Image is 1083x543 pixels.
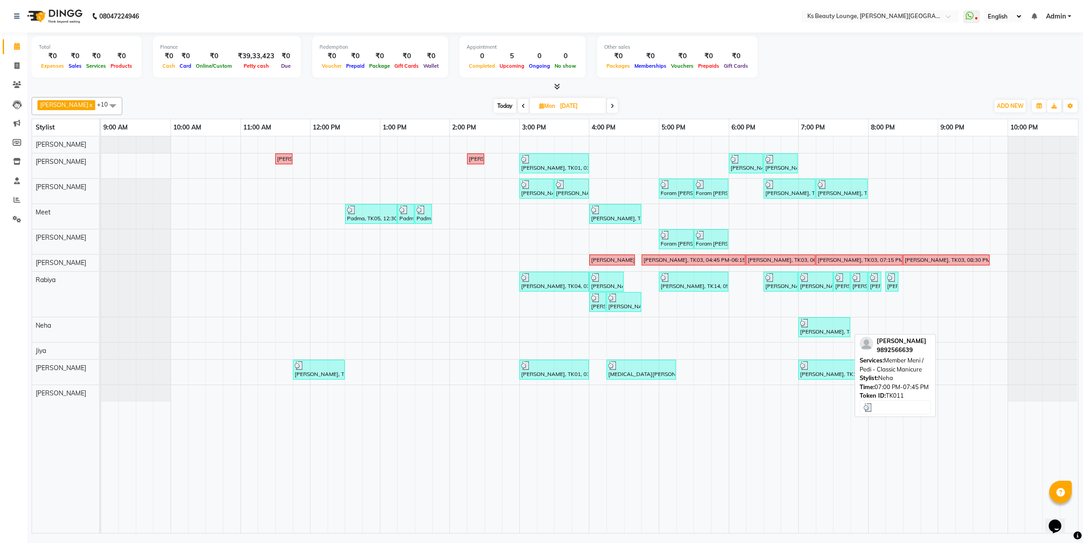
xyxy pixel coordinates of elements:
[344,51,367,61] div: ₹0
[101,121,130,134] a: 9:00 AM
[294,361,344,378] div: [PERSON_NAME], TK02, 11:45 AM-12:30 PM, Meni / Pedi - Classic Pedicure
[194,51,234,61] div: ₹0
[520,361,588,378] div: [PERSON_NAME], TK01, 03:00 PM-04:00 PM, Member Meni / Pedi - Pedi Pie Pedicure
[36,233,86,241] span: [PERSON_NAME]
[799,121,827,134] a: 7:00 PM
[589,121,618,134] a: 4:00 PM
[194,63,234,69] span: Online/Custom
[669,63,696,69] span: Vouchers
[39,51,66,61] div: ₹0
[527,63,552,69] span: Ongoing
[696,63,722,69] span: Prepaids
[904,256,989,264] div: [PERSON_NAME], TK03, 08:30 PM-09:45 PM, Hair Spa Ritual And Scalp Treatments - Protein Spa (Waist...
[177,51,194,61] div: ₹0
[590,293,605,311] div: [PERSON_NAME], TK04, 04:00 PM-04:15 PM, Member Peel Off Waxing - Nose
[319,63,344,69] span: Voucher
[88,101,93,108] a: x
[604,63,632,69] span: Packages
[669,51,696,61] div: ₹0
[764,180,815,197] div: [PERSON_NAME], TK13, 06:30 PM-07:15 PM, Head Massage - Moroccanoil Head Massage
[860,357,924,373] span: Member Meni / Pedi - Classic Manicure
[852,273,867,290] div: [PERSON_NAME], TK10, 07:45 PM-08:00 PM, Threading - Forehead
[537,102,557,109] span: Mon
[817,256,902,264] div: [PERSON_NAME], TK03, 07:15 PM-08:30 PM, korean Formulation Therapy - Age Rewind
[552,51,579,61] div: 0
[659,121,688,134] a: 5:00 PM
[660,180,693,197] div: Foram [PERSON_NAME], TK09, 05:00 PM-05:30 PM, Member Hair Styling - Wash And Plain Dry (Mid Back)
[278,51,294,61] div: ₹0
[310,121,342,134] a: 12:00 PM
[877,337,926,344] span: [PERSON_NAME]
[467,51,497,61] div: 0
[722,63,750,69] span: Gift Cards
[590,273,623,290] div: [PERSON_NAME], TK12, 04:00 PM-04:30 PM, Member Add Ons - Foot Massage 10 mins,Member Add Ons - Fo...
[319,43,441,51] div: Redemption
[799,273,832,290] div: [PERSON_NAME], TK10, 07:00 PM-07:30 PM, Face Care Add On Services - Face & Neck Bleach
[36,259,86,267] span: [PERSON_NAME]
[398,205,413,223] div: Padma, TK05, 01:15 PM-01:30 PM, Hair Spa Ritual And Scalp Treatments - Upgrade Sulfrate Free Wash
[632,51,669,61] div: ₹0
[66,51,84,61] div: ₹0
[36,276,56,284] span: Rabiya
[467,63,497,69] span: Completed
[604,51,632,61] div: ₹0
[1045,507,1074,534] iframe: chat widget
[860,374,878,381] span: Stylist:
[607,293,640,311] div: [PERSON_NAME], TK04, 04:15 PM-04:45 PM, Member Head & Shoulder Massage 30 Mins
[604,43,750,51] div: Other sales
[555,180,588,197] div: [PERSON_NAME], TK12, 03:30 PM-04:00 PM, Member Hair Styling - Wash And Plain Dry (Mid Back)
[392,63,421,69] span: Gift Cards
[36,183,86,191] span: [PERSON_NAME]
[380,121,409,134] a: 1:00 PM
[834,273,849,290] div: [PERSON_NAME], TK10, 07:30 PM-07:45 PM, Threading - Eyebrows
[590,205,640,223] div: [PERSON_NAME], TK08, 04:00 PM-04:45 PM, Haircut - Designer Stylist
[860,383,875,390] span: Time:
[23,4,85,29] img: logo
[520,273,588,290] div: [PERSON_NAME], TK04, 03:00 PM-04:00 PM, Member korean Formulation Therapy - Age Rewind
[276,155,292,163] div: [PERSON_NAME] [PERSON_NAME], TK07, 11:30 AM-11:45 AM, Hair Cut - Designer Stylist
[36,364,86,372] span: [PERSON_NAME]
[1008,121,1040,134] a: 10:00 PM
[40,101,88,108] span: [PERSON_NAME]
[497,51,527,61] div: 5
[108,51,134,61] div: ₹0
[730,155,762,172] div: [PERSON_NAME], TK11, 06:00 PM-06:30 PM, Member Haircut - Designer Stylist
[860,391,931,400] div: TK011
[108,63,134,69] span: Products
[643,256,745,264] div: [PERSON_NAME], TK03, 04:45 PM-06:15 PM, Body Massage - Body Polishing Treatment
[36,140,86,149] span: [PERSON_NAME]
[392,51,421,61] div: ₹0
[234,51,278,61] div: ₹39,33,423
[39,43,134,51] div: Total
[367,63,392,69] span: Package
[36,389,86,397] span: [PERSON_NAME]
[36,208,51,216] span: Meet
[997,102,1023,109] span: ADD NEW
[729,121,758,134] a: 6:00 PM
[527,51,552,61] div: 0
[346,205,396,223] div: Padma, TK05, 12:30 PM-01:15 PM, Hair Styling - Wash And Blowdry (Mid-Back)
[860,383,931,392] div: 07:00 PM-07:45 PM
[696,51,722,61] div: ₹0
[241,63,271,69] span: Petty cash
[520,180,553,197] div: [PERSON_NAME], TK12, 03:00 PM-03:30 PM, Member Head Massage - Regular Oil Head Massage
[171,121,204,134] a: 10:00 AM
[160,51,177,61] div: ₹0
[467,43,579,51] div: Appointment
[886,273,898,290] div: [PERSON_NAME], TK10, 08:15 PM-08:25 PM, Threading - Upperlips
[877,346,926,355] div: 9892566639
[66,63,84,69] span: Sales
[468,155,483,163] div: [PERSON_NAME], TK06, 02:15 PM-02:30 PM, Summer 3Tenx Hair Spa
[590,256,634,264] div: [PERSON_NAME], TK03, 04:00 PM-04:40 PM, Happy Hour 60min Relaxing Body Massage
[557,99,602,113] input: 2025-09-01
[817,180,867,197] div: [PERSON_NAME], TK13, 07:15 PM-08:00 PM, Hair Styling - Wash And Plain Dry (Waist)
[160,43,294,51] div: Finance
[660,273,727,290] div: [PERSON_NAME], TK14, 05:00 PM-06:00 PM, Rica - Peel Off Bikini
[722,51,750,61] div: ₹0
[860,357,884,364] span: Services:
[344,63,367,69] span: Prepaid
[39,63,66,69] span: Expenses
[319,51,344,61] div: ₹0
[450,121,478,134] a: 2:00 PM
[421,51,441,61] div: ₹0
